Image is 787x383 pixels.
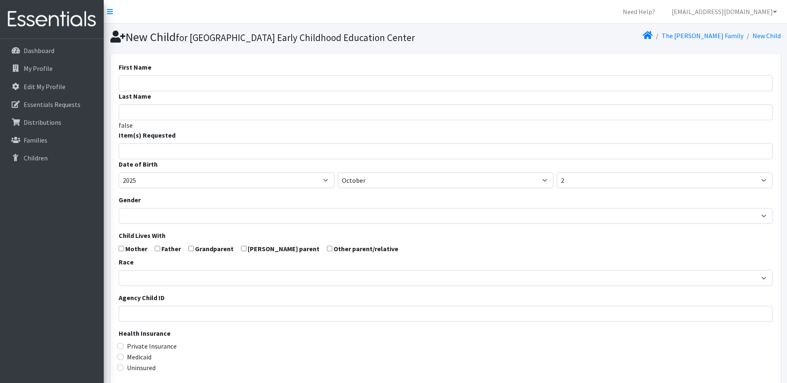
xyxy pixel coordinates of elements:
p: Dashboard [24,46,54,55]
a: The [PERSON_NAME] Family [662,32,743,40]
label: Uninsured [127,363,156,373]
p: Edit My Profile [24,82,66,91]
a: Edit My Profile [3,78,100,95]
label: Private Insurance [127,341,177,351]
label: Agency Child ID [119,293,165,303]
label: [PERSON_NAME] parent [248,244,319,254]
label: Grandparent [195,244,234,254]
label: Item(s) Requested [119,130,175,140]
small: for [GEOGRAPHIC_DATA] Early Childhood Education Center [176,32,415,44]
label: Mother [125,244,147,254]
a: Essentials Requests [3,96,100,113]
label: Last Name [119,91,151,101]
p: Distributions [24,118,61,126]
a: Need Help? [616,3,662,20]
p: Children [24,154,48,162]
label: Gender [119,195,141,205]
a: New Child [753,32,781,40]
p: My Profile [24,64,53,73]
a: My Profile [3,60,100,77]
p: Essentials Requests [24,100,80,109]
a: Families [3,132,100,148]
a: Distributions [3,114,100,131]
label: Race [119,257,134,267]
label: Other parent/relative [334,244,398,254]
label: Date of Birth [119,159,158,169]
label: Father [161,244,181,254]
label: First Name [119,62,151,72]
a: Dashboard [3,42,100,59]
img: HumanEssentials [3,5,100,33]
label: Medicaid [127,352,151,362]
a: [EMAIL_ADDRESS][DOMAIN_NAME] [665,3,784,20]
label: Child Lives With [119,230,166,240]
legend: Health Insurance [119,328,772,341]
h1: New Child [110,30,443,44]
a: Children [3,150,100,166]
p: Families [24,136,47,144]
